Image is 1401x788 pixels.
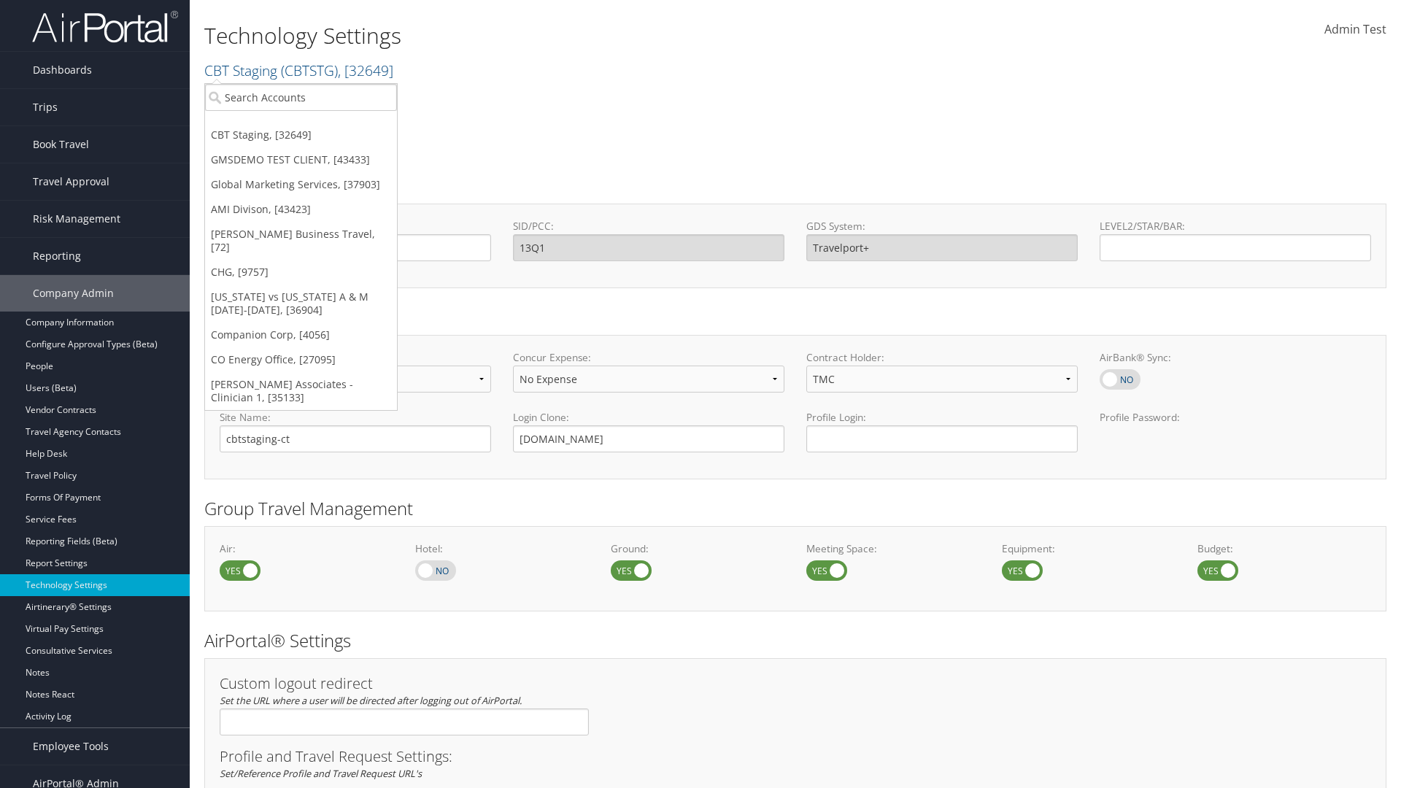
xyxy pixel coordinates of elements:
[205,322,397,347] a: Companion Corp, [4056]
[205,347,397,372] a: CO Energy Office, [27095]
[205,197,397,222] a: AMI Divison, [43423]
[220,541,393,556] label: Air:
[415,541,589,556] label: Hotel:
[204,20,992,51] h1: Technology Settings
[33,201,120,237] span: Risk Management
[281,61,338,80] span: ( CBTSTG )
[220,767,422,780] em: Set/Reference Profile and Travel Request URL's
[806,410,1078,452] label: Profile Login:
[1100,350,1371,365] label: AirBank® Sync:
[204,305,1386,330] h2: Online Booking Tool
[1324,7,1386,53] a: Admin Test
[205,172,397,197] a: Global Marketing Services, [37903]
[220,676,589,691] h3: Custom logout redirect
[33,163,109,200] span: Travel Approval
[33,52,92,88] span: Dashboards
[513,350,784,365] label: Concur Expense:
[513,219,784,233] label: SID/PCC:
[205,147,397,172] a: GMSDEMO TEST CLIENT, [43433]
[220,410,491,425] label: Site Name:
[1100,369,1141,390] label: AirBank® Sync
[204,496,1386,521] h2: Group Travel Management
[205,372,397,410] a: [PERSON_NAME] Associates - Clinician 1, [35133]
[205,285,397,322] a: [US_STATE] vs [US_STATE] A & M [DATE]-[DATE], [36904]
[806,350,1078,365] label: Contract Holder:
[33,238,81,274] span: Reporting
[33,275,114,312] span: Company Admin
[32,9,178,44] img: airportal-logo.png
[204,61,393,80] a: CBT Staging
[33,126,89,163] span: Book Travel
[513,410,784,425] label: Login Clone:
[806,425,1078,452] input: Profile Login:
[205,123,397,147] a: CBT Staging, [32649]
[204,174,1375,198] h2: GDS
[205,84,397,111] input: Search Accounts
[204,628,1386,653] h2: AirPortal® Settings
[1100,410,1371,452] label: Profile Password:
[1002,541,1176,556] label: Equipment:
[205,260,397,285] a: CHG, [9757]
[806,541,980,556] label: Meeting Space:
[806,219,1078,233] label: GDS System:
[33,728,109,765] span: Employee Tools
[220,694,522,707] em: Set the URL where a user will be directed after logging out of AirPortal.
[611,541,784,556] label: Ground:
[33,89,58,125] span: Trips
[1324,21,1386,37] span: Admin Test
[338,61,393,80] span: , [ 32649 ]
[1197,541,1371,556] label: Budget:
[205,222,397,260] a: [PERSON_NAME] Business Travel, [72]
[220,749,1371,764] h3: Profile and Travel Request Settings:
[1100,219,1371,233] label: LEVEL2/STAR/BAR:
